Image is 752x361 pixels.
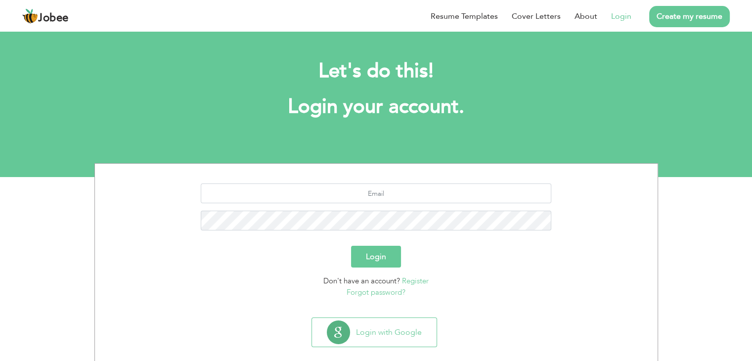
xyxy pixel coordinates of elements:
[201,183,551,203] input: Email
[431,10,498,22] a: Resume Templates
[22,8,69,24] a: Jobee
[351,246,401,268] button: Login
[323,276,400,286] span: Don't have an account?
[575,10,597,22] a: About
[22,8,38,24] img: jobee.io
[109,94,643,120] h1: Login your account.
[312,318,437,347] button: Login with Google
[402,276,429,286] a: Register
[649,6,730,27] a: Create my resume
[109,58,643,84] h2: Let's do this!
[611,10,631,22] a: Login
[38,13,69,24] span: Jobee
[512,10,561,22] a: Cover Letters
[347,287,405,297] a: Forgot password?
